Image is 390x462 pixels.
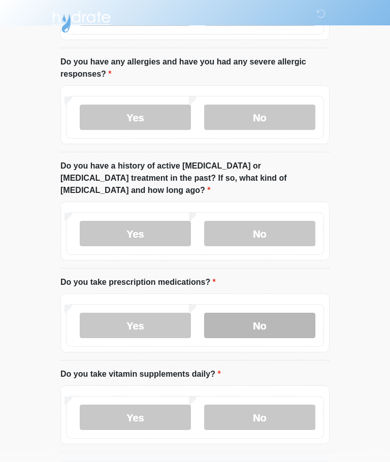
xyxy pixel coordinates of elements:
[60,56,330,81] label: Do you have any allergies and have you had any severe allergic responses?
[50,8,112,34] img: Hydrate IV Bar - Arcadia Logo
[80,105,191,130] label: Yes
[80,405,191,431] label: Yes
[80,221,191,247] label: Yes
[204,405,315,431] label: No
[60,369,221,381] label: Do you take vitamin supplements daily?
[204,105,315,130] label: No
[80,313,191,339] label: Yes
[60,160,330,197] label: Do you have a history of active [MEDICAL_DATA] or [MEDICAL_DATA] treatment in the past? If so, wh...
[60,277,216,289] label: Do you take prescription medications?
[204,221,315,247] label: No
[204,313,315,339] label: No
